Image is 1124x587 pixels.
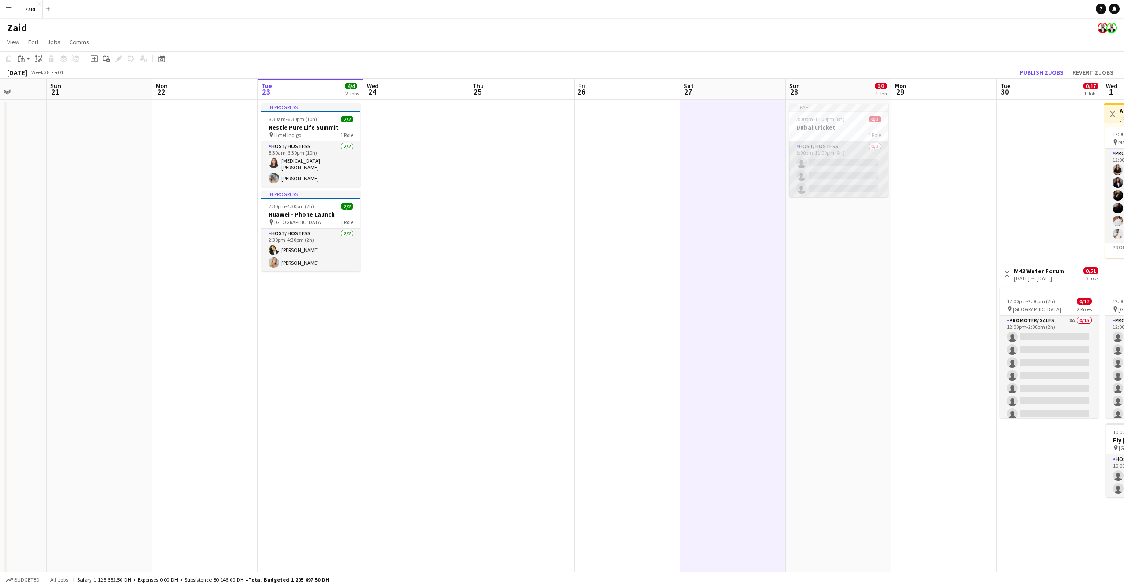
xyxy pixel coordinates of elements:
[18,0,43,18] button: Zaid
[47,38,61,46] span: Jobs
[367,82,378,90] span: Wed
[682,87,693,97] span: 27
[69,38,89,46] span: Comms
[345,90,359,97] div: 2 Jobs
[789,123,888,131] h3: Dubai Cricket
[1077,298,1092,305] span: 0/17
[875,90,887,97] div: 1 Job
[28,38,38,46] span: Edit
[44,36,64,48] a: Jobs
[248,576,329,583] span: Total Budgeted 1 205 697.50 DH
[789,103,888,111] div: Draft
[261,210,360,218] h3: Huawei - Phone Launch
[1077,306,1092,313] span: 2 Roles
[1105,87,1117,97] span: 1
[7,68,27,77] div: [DATE]
[77,576,329,583] div: Salary 1 125 552.50 DH + Expenses 0.00 DH + Subsistence 80 145.00 DH =
[1069,67,1117,78] button: Revert 2 jobs
[341,116,353,122] span: 2/2
[893,87,906,97] span: 29
[796,116,844,122] span: 3:00pm-11:00pm (8h)
[1086,274,1098,282] div: 3 jobs
[4,575,41,585] button: Budgeted
[274,132,301,138] span: Hotel Indigo
[261,191,360,198] div: In progress
[156,82,167,90] span: Mon
[1013,306,1061,313] span: [GEOGRAPHIC_DATA]
[868,132,881,138] span: 1 Role
[261,229,360,271] app-card-role: Host/ Hostess2/22:30pm-4:30pm (2h)[PERSON_NAME][PERSON_NAME]
[49,87,61,97] span: 21
[471,87,484,97] span: 25
[341,132,353,138] span: 1 Role
[269,116,317,122] span: 8:30am-6:30pm (10h)
[578,82,585,90] span: Fri
[66,36,93,48] a: Comms
[261,191,360,271] app-job-card: In progress2:30pm-4:30pm (2h)2/2Huawei - Phone Launch [GEOGRAPHIC_DATA]1 RoleHost/ Hostess2/22:30...
[1014,275,1064,282] div: [DATE] → [DATE]
[875,83,887,89] span: 0/3
[261,103,360,111] div: In progress
[29,69,51,76] span: Week 38
[345,83,357,89] span: 4/4
[261,82,272,90] span: Tue
[341,203,353,210] span: 2/2
[269,203,314,210] span: 2:30pm-4:30pm (2h)
[577,87,585,97] span: 26
[155,87,167,97] span: 22
[261,103,360,187] app-job-card: In progress8:30am-6:30pm (10h)2/2Nestle Pure Life Summit Hotel Indigo1 RoleHost/ Hostess2/28:30am...
[274,219,323,225] span: [GEOGRAPHIC_DATA]
[55,69,63,76] div: +04
[1098,23,1108,33] app-user-avatar: Zaid Rahmoun
[1084,90,1098,97] div: 1 Job
[261,123,360,131] h3: Nestle Pure Life Summit
[869,116,881,122] span: 0/3
[788,87,800,97] span: 28
[49,576,70,583] span: All jobs
[1106,82,1117,90] span: Wed
[684,82,693,90] span: Sat
[789,141,888,197] app-card-role: Host/ Hostess0/33:00pm-11:00pm (8h)
[1014,267,1064,275] h3: M42 Water Forum
[1000,287,1099,418] app-job-card: 12:00pm-2:00pm (2h)0/17 [GEOGRAPHIC_DATA]2 RolesPromoter/ Sales8A0/1512:00pm-2:00pm (2h)
[473,82,484,90] span: Thu
[789,82,800,90] span: Sun
[1016,67,1067,78] button: Publish 2 jobs
[789,103,888,197] app-job-card: Draft3:00pm-11:00pm (8h)0/3Dubai Cricket1 RoleHost/ Hostess0/33:00pm-11:00pm (8h)
[4,36,23,48] a: View
[261,141,360,187] app-card-role: Host/ Hostess2/28:30am-6:30pm (10h)[MEDICAL_DATA][PERSON_NAME][PERSON_NAME]
[7,21,27,34] h1: Zaid
[341,219,353,225] span: 1 Role
[366,87,378,97] span: 24
[1000,82,1010,90] span: Tue
[1083,267,1098,274] span: 0/51
[1000,316,1099,525] app-card-role: Promoter/ Sales8A0/1512:00pm-2:00pm (2h)
[14,577,40,583] span: Budgeted
[895,82,906,90] span: Mon
[1106,23,1117,33] app-user-avatar: Zaid Rahmoun
[1007,298,1055,305] span: 12:00pm-2:00pm (2h)
[260,87,272,97] span: 23
[50,82,61,90] span: Sun
[7,38,19,46] span: View
[1083,83,1098,89] span: 0/17
[999,87,1010,97] span: 30
[25,36,42,48] a: Edit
